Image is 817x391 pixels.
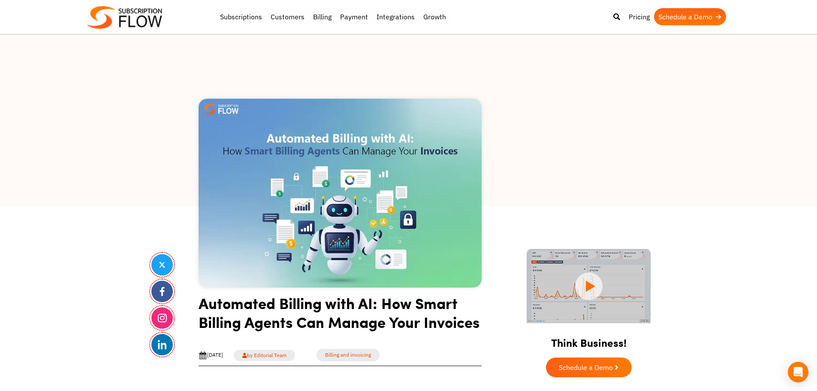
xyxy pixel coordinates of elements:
[788,362,808,382] div: Open Intercom Messenger
[512,326,666,353] h2: Think Business!
[654,8,726,25] a: Schedule a Demo
[559,364,613,371] span: Schedule a Demo
[419,8,450,25] a: Growth
[309,8,336,25] a: Billing
[87,6,162,29] img: Subscriptionflow
[317,349,380,361] a: Billing and invoicing
[527,249,651,323] img: intro video
[546,358,632,377] a: Schedule a Demo
[199,99,482,288] img: Automated Billing with AI
[372,8,419,25] a: Integrations
[624,8,654,25] a: Pricing
[199,294,482,338] h1: Automated Billing with AI: How Smart Billing Agents Can Manage Your Invoices
[336,8,372,25] a: Payment
[266,8,309,25] a: Customers
[216,8,266,25] a: Subscriptions
[234,350,295,361] a: by Editorial Team
[199,351,223,360] div: [DATE]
